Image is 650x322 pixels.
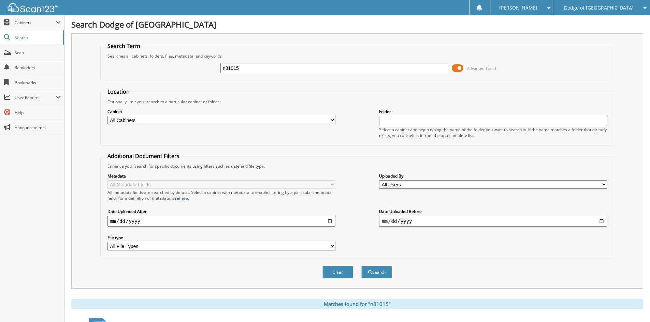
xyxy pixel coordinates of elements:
[104,53,610,59] div: Searches all cabinets, folders, files, metadata, and keywords
[379,216,607,227] input: end
[104,42,144,50] legend: Search Term
[107,109,335,114] label: Cabinet
[7,3,58,12] img: scan123-logo-white.svg
[107,189,335,201] div: All metadata fields are searched by default. Select a cabinet with metadata to enable filtering b...
[15,35,60,41] span: Search
[104,88,133,95] legend: Location
[379,209,607,214] label: Date Uploaded Before
[15,80,61,86] span: Bookmarks
[104,163,610,169] div: Enhance your search for specific documents using filters such as date and file type.
[379,127,607,138] div: Select a cabinet and begin typing the name of the folder you want to search in. If the name match...
[379,173,607,179] label: Uploaded By
[15,95,56,101] span: User Reports
[499,6,537,10] span: [PERSON_NAME]
[564,6,634,10] span: Dodge of [GEOGRAPHIC_DATA]
[15,50,61,56] span: Scan
[15,125,61,131] span: Announcements
[107,209,335,214] label: Date Uploaded After
[15,65,61,71] span: Reminders
[107,173,335,179] label: Metadata
[361,266,392,278] button: Search
[467,66,497,71] span: Advanced Search
[107,216,335,227] input: start
[379,109,607,114] label: Folder
[15,20,56,26] span: Cabinets
[104,99,610,105] div: Optionally limit your search to a particular cabinet or folder
[71,299,643,309] div: Matches found for "n81015"
[15,110,61,116] span: Help
[107,235,335,241] label: File type
[179,195,188,201] a: here
[322,266,353,278] button: Clear
[104,152,183,160] legend: Additional Document Filters
[71,19,643,30] h1: Search Dodge of [GEOGRAPHIC_DATA]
